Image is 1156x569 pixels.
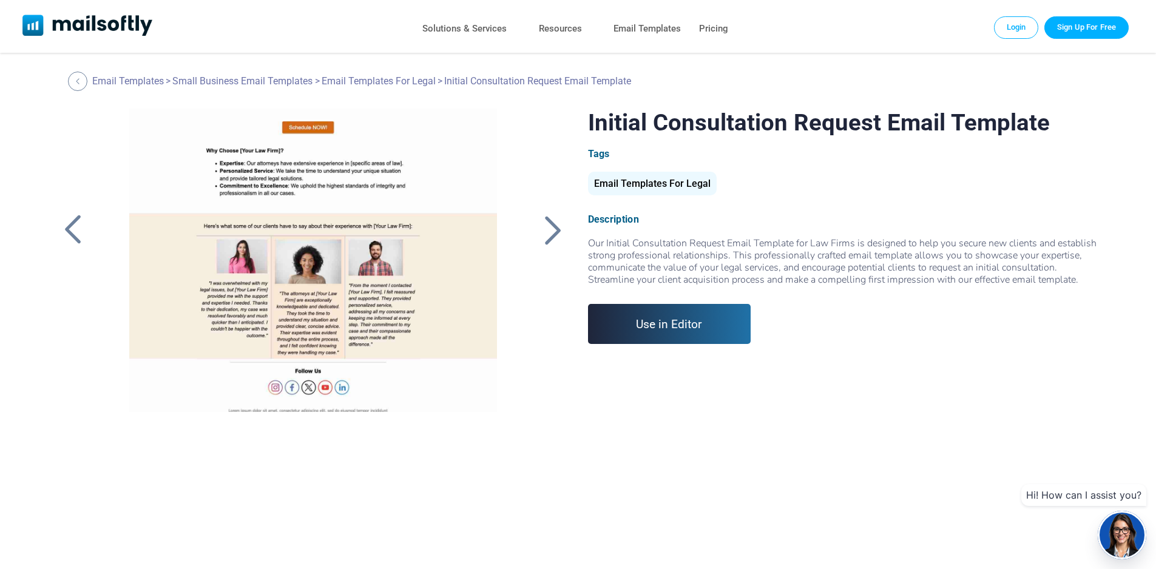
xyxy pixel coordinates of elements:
a: Back [58,214,88,246]
a: Email Templates For Legal [588,183,717,188]
a: Back [68,72,90,91]
a: Initial Consultation Request Email Template [109,109,517,412]
a: Email Templates [92,75,164,87]
a: Email Templates [613,20,681,38]
div: Description [588,214,1098,225]
a: Mailsoftly [22,15,153,38]
a: Resources [539,20,582,38]
div: Email Templates For Legal [588,172,717,195]
a: Email Templates For Legal [322,75,436,87]
a: Pricing [699,20,728,38]
div: Tags [588,148,1098,160]
div: Our Initial Consultation Request Email Template for Law Firms is designed to help you secure new ... [588,237,1098,286]
a: Use in Editor [588,304,751,344]
a: Solutions & Services [422,20,507,38]
h1: Initial Consultation Request Email Template [588,109,1098,136]
a: Back [538,214,569,246]
a: Trial [1044,16,1129,38]
div: Hi! How can I assist you? [1021,484,1146,506]
a: Small Business Email Templates [172,75,313,87]
a: Login [994,16,1039,38]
